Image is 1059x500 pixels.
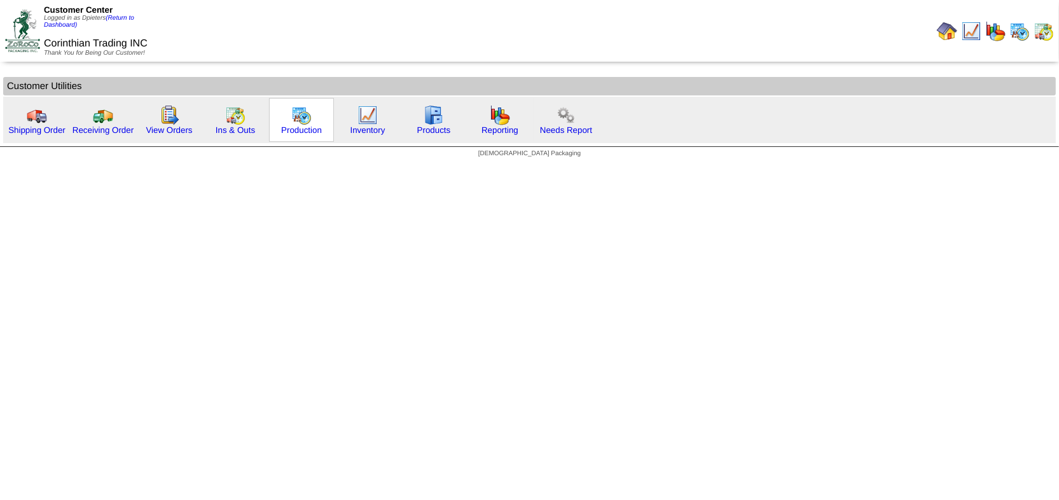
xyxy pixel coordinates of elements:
[961,21,981,41] img: line_graph.gif
[357,105,378,125] img: line_graph.gif
[291,105,312,125] img: calendarprod.gif
[44,15,134,29] a: (Return to Dashboard)
[424,105,444,125] img: cabinet.gif
[1009,21,1030,41] img: calendarprod.gif
[216,125,255,135] a: Ins & Outs
[27,105,47,125] img: truck.gif
[44,50,145,57] span: Thank You for Being Our Customer!
[481,125,518,135] a: Reporting
[937,21,957,41] img: home.gif
[44,5,113,15] span: Customer Center
[1034,21,1054,41] img: calendarinout.gif
[281,125,322,135] a: Production
[3,77,1056,95] td: Customer Utilities
[146,125,192,135] a: View Orders
[350,125,385,135] a: Inventory
[8,125,66,135] a: Shipping Order
[93,105,113,125] img: truck2.gif
[225,105,246,125] img: calendarinout.gif
[5,10,40,52] img: ZoRoCo_Logo(Green%26Foil)%20jpg.webp
[540,125,592,135] a: Needs Report
[44,15,134,29] span: Logged in as Dpieters
[478,150,581,157] span: [DEMOGRAPHIC_DATA] Packaging
[490,105,510,125] img: graph.gif
[556,105,576,125] img: workflow.png
[159,105,179,125] img: workorder.gif
[44,38,148,49] span: Corinthian Trading INC
[417,125,451,135] a: Products
[985,21,1006,41] img: graph.gif
[73,125,134,135] a: Receiving Order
